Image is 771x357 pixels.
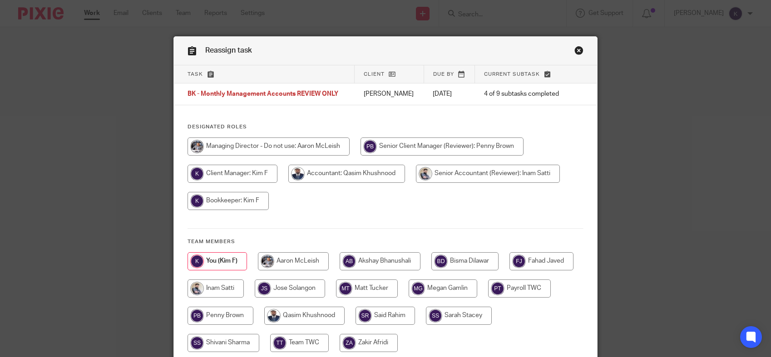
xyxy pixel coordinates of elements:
[205,47,252,54] span: Reassign task
[574,46,583,58] a: Close this dialog window
[188,123,583,131] h4: Designated Roles
[188,72,203,77] span: Task
[364,89,415,98] p: [PERSON_NAME]
[188,91,338,98] span: BK - Monthly Management Accounts REVIEW ONLY
[475,83,569,105] td: 4 of 9 subtasks completed
[484,72,540,77] span: Current subtask
[188,238,583,245] h4: Team members
[364,72,385,77] span: Client
[433,89,466,98] p: [DATE]
[433,72,454,77] span: Due by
